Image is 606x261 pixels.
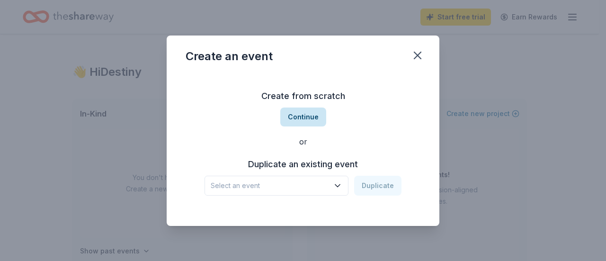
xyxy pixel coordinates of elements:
div: or [186,136,420,147]
button: Continue [280,108,326,126]
span: Select an event [211,180,329,191]
h3: Create from scratch [186,89,420,104]
h3: Duplicate an existing event [205,157,401,172]
button: Select an event [205,176,348,196]
div: Create an event [186,49,273,64]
